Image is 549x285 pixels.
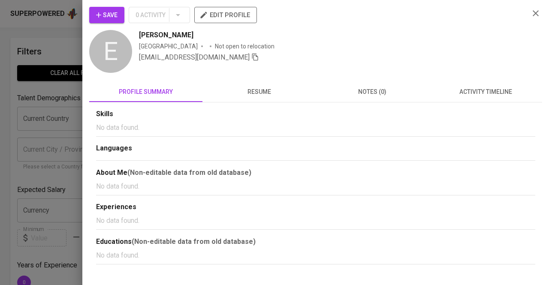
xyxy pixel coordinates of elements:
p: No data found. [96,216,535,226]
a: edit profile [194,11,257,18]
div: Educations [96,237,535,247]
span: Save [96,10,118,21]
div: [GEOGRAPHIC_DATA] [139,42,198,51]
p: Not open to relocation [215,42,274,51]
span: [PERSON_NAME] [139,30,193,40]
div: Experiences [96,202,535,212]
span: edit profile [201,9,250,21]
div: Skills [96,109,535,119]
span: notes (0) [321,87,424,97]
button: edit profile [194,7,257,23]
div: E [89,30,132,73]
div: Languages [96,144,535,153]
b: (Non-editable data from old database) [132,237,256,246]
p: No data found. [96,181,535,192]
button: Save [89,7,124,23]
span: profile summary [94,87,197,97]
p: No data found. [96,250,535,261]
div: About Me [96,168,535,178]
span: [EMAIL_ADDRESS][DOMAIN_NAME] [139,53,250,61]
p: No data found. [96,123,535,133]
span: resume [208,87,311,97]
span: activity timeline [434,87,537,97]
b: (Non-editable data from old database) [127,168,251,177]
